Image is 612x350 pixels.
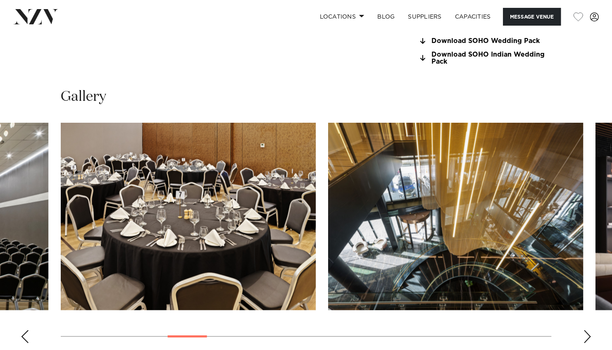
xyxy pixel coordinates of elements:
[13,9,58,24] img: nzv-logo.png
[448,8,498,26] a: Capacities
[371,8,401,26] a: BLOG
[61,88,106,106] h2: Gallery
[61,123,316,310] swiper-slide: 6 / 23
[313,8,371,26] a: Locations
[503,8,561,26] button: Message Venue
[401,8,448,26] a: SUPPLIERS
[328,123,583,310] swiper-slide: 7 / 23
[418,51,551,65] a: Download SOHO Indian Wedding Pack
[418,38,551,45] a: Download SOHO Wedding Pack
